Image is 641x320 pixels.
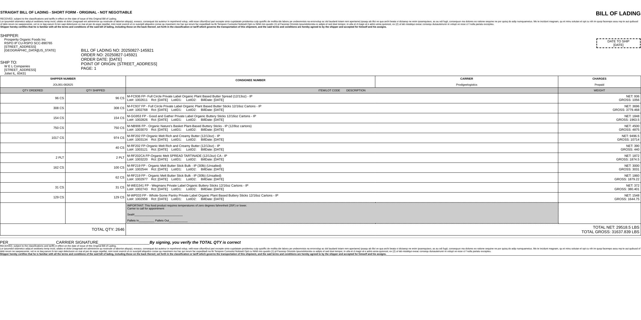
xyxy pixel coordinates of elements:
td: 2 PLT [0,153,66,163]
div: JOL001-082625 [2,83,124,86]
td: 62 CS [66,173,126,183]
div: Prepaid [560,83,639,86]
td: ITEM/LOT CODE DESCRIPTION [126,88,558,93]
td: TOTAL NET: 29518.5 LBS TOTAL GROSS: 31637.839 LBS [126,224,641,236]
td: NET: 4500 GROSS: 4875 [558,123,641,133]
div: Prosperity Organic Foods Inc RSPO IP CU-RSPO SCC-890765 [STREET_ADDRESS] [GEOGRAPHIC_DATA][US_STATE] [4,38,80,52]
div: Prodigeelogistics [377,83,557,86]
td: M-FC937 FP - Full Circle Private Label Organic Plant Based Butter Sticks 12/16oz Cartons - IP Lot... [126,103,558,113]
div: W E L Companies [STREET_ADDRESS] Joliet IL, 60431 [4,65,80,75]
div: SHIPPER: [0,33,81,38]
td: 100 CS [66,163,126,173]
td: SHIPPER NUMBER [0,76,126,88]
td: IMPORTANT: This food product requires temperatures of zero degrees fahrenheit (35F) or lower. Car... [126,203,558,224]
td: M-RF202 FP-Organic Melt Rich and Creamy Butter (12/13oz) - IP Lot#: 1003134 Rct: [DATE] LotID1: L... [126,133,558,143]
td: QTY SHIPPED [66,88,126,93]
td: WEIGHT [558,88,641,93]
td: 308 CS [0,103,66,113]
td: NET: 1848 GROSS: 1963.5 [558,113,641,123]
td: M-RF202 FP-Organic Melt Rich and Creamy Butter (12/13oz) - IP Lot#: 1003121 Rct: [DATE] LotID1: L... [126,143,558,153]
div: Shipper hereby certifies that he is familiar with all the terms and conditions of the said bill o... [0,26,641,28]
td: 750 CS [0,123,66,133]
td: 974 CS [66,133,126,143]
td: NET: 1860 GROSS: 1879.22 [558,173,641,183]
td: 308 CS [66,103,126,113]
td: 31 CS [66,183,126,193]
td: 96 CS [0,93,66,103]
div: BILL OF LADING NO: 20250827-145921 ORDER NO: 20250827-145921 ORDER DATE: [DATE] POINT OF ORIGIN: ... [81,48,641,71]
td: NET: 390 GROSS: 440 [558,143,641,153]
td: NET: 372 GROSS: 380.401 [558,183,641,193]
td: 154 CS [66,113,126,123]
td: NET: 9496.5 GROSS: 10714 [558,133,641,143]
td: M-WP033 FP - Whole-Some Pantry Private Label Organic Plant Based Buttery Sticks 12/16oz Cartons -... [126,193,558,203]
td: 96 CS [66,93,126,103]
td: NET: 3000 GROSS: 3031 [558,163,641,173]
td: CONSIGNEE NUMBER [126,76,375,88]
span: By signing, you verify the TOTAL QTY is correct [150,240,241,245]
td: 750 CS [66,123,126,133]
td: M-FC936 FP- Full Circle Private Label Organic Plant Based Butter Spread (12/13oz) - IP Lot#: 1002... [126,93,558,103]
td: 2 PLT [66,153,126,163]
td: NET: 3696 GROSS: 3779.468 [558,103,641,113]
td: NET: 1872 GROSS: 1874.5 [558,153,641,163]
td: NET: 936 GROSS: 1056 [558,93,641,103]
td: CHARGES [558,76,641,88]
td: 31 CS [0,183,66,193]
div: BILL OF LADING [473,10,641,17]
td: M-RF202CA FP-Organic Melt SPREAD TARTINADE (12/13oz) CA - IP Lot#: 1003220 Rct: [DATE] LotID1: Lo... [126,153,558,163]
div: SHIP TO: [0,60,81,65]
td: 129 CS [66,193,126,203]
td: QTY ORDERED [0,88,66,93]
td: M-GG953 FP - Good and Gather Private Label Organic Buttery Sticks 12/16oz Cartons - IP Lot#: 1002... [126,113,558,123]
td: M-WEG341 FP - Wegmans Private Label Organic Buttery Sticks 12/16oz Cartons - IP Lot#: 1002743 Rct... [126,183,558,193]
td: 40 CS [66,143,126,153]
td: 154 CS [0,113,66,123]
td: 162 CS [0,163,66,173]
div: DATE TO SHIP [DATE] [597,38,641,48]
td: TOTAL QTY: 2646 [0,224,126,236]
td: M-RF219 FP - Organic Melt Butter Stick Bulk - IP (30lb) (Unsalted) Lot#: 1002544 Rct: [DATE] LotI... [126,163,558,173]
td: NET: 1548 GROSS: 1644.75 [558,193,641,203]
td: 1017 CS [0,133,66,143]
td: M-NB906 FP - Organic Nature's Basket Plant-Based Buttery Sticks - IP (12/8oz cartons) Lot#: 10030... [126,123,558,133]
td: 129 CS [0,193,66,203]
td: CARRIER [375,76,558,88]
td: M-RF219 FP - Organic Melt Butter Stick Bulk - IP (30lb) (Unsalted) Lot#: 1002977 Rct: [DATE] LotI... [126,173,558,183]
